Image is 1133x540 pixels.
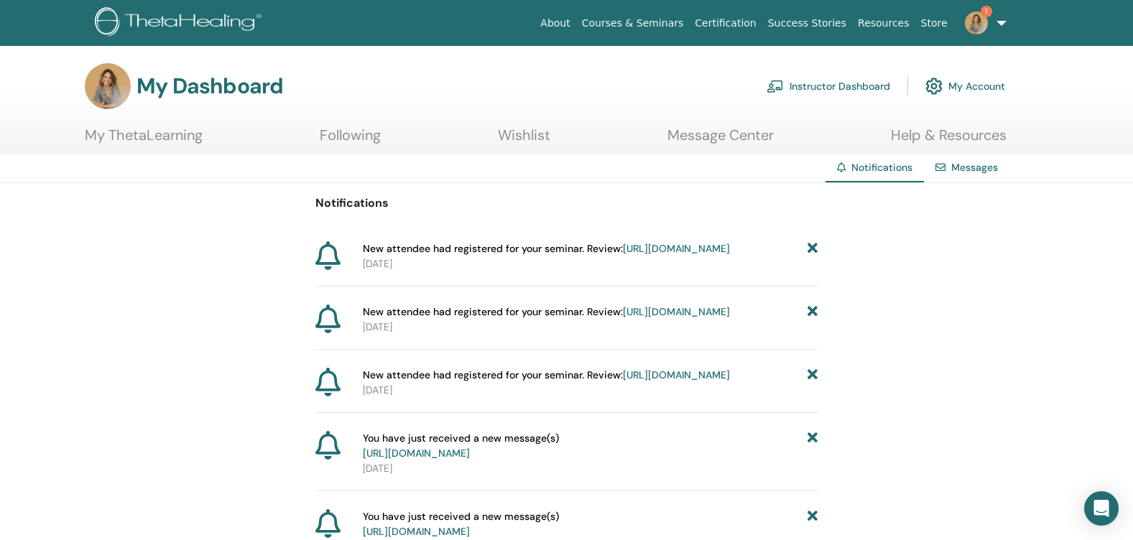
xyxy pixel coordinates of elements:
[915,10,953,37] a: Store
[137,73,283,99] h3: My Dashboard
[363,304,730,320] span: New attendee had registered for your seminar. Review:
[95,7,267,39] img: logo.png
[363,320,818,335] p: [DATE]
[363,447,470,460] a: [URL][DOMAIN_NAME]
[623,305,730,318] a: [URL][DOMAIN_NAME]
[891,126,1007,154] a: Help & Resources
[623,368,730,381] a: [URL][DOMAIN_NAME]
[498,126,550,154] a: Wishlist
[363,525,470,538] a: [URL][DOMAIN_NAME]
[767,70,890,102] a: Instructor Dashboard
[363,368,730,383] span: New attendee had registered for your seminar. Review:
[363,509,559,539] span: You have just received a new message(s)
[363,241,730,256] span: New attendee had registered for your seminar. Review:
[925,74,943,98] img: cog.svg
[320,126,381,154] a: Following
[85,126,203,154] a: My ThetaLearning
[1084,491,1119,526] div: Open Intercom Messenger
[762,10,852,37] a: Success Stories
[951,161,998,174] a: Messages
[925,70,1005,102] a: My Account
[689,10,762,37] a: Certification
[623,242,730,255] a: [URL][DOMAIN_NAME]
[315,195,818,212] p: Notifications
[363,383,818,398] p: [DATE]
[767,80,784,93] img: chalkboard-teacher.svg
[852,10,915,37] a: Resources
[535,10,575,37] a: About
[363,256,818,271] p: [DATE]
[363,461,818,476] p: [DATE]
[363,431,559,461] span: You have just received a new message(s)
[85,63,131,109] img: default.jpg
[851,161,912,174] span: Notifications
[981,6,992,17] span: 1
[965,11,988,34] img: default.jpg
[667,126,774,154] a: Message Center
[576,10,690,37] a: Courses & Seminars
